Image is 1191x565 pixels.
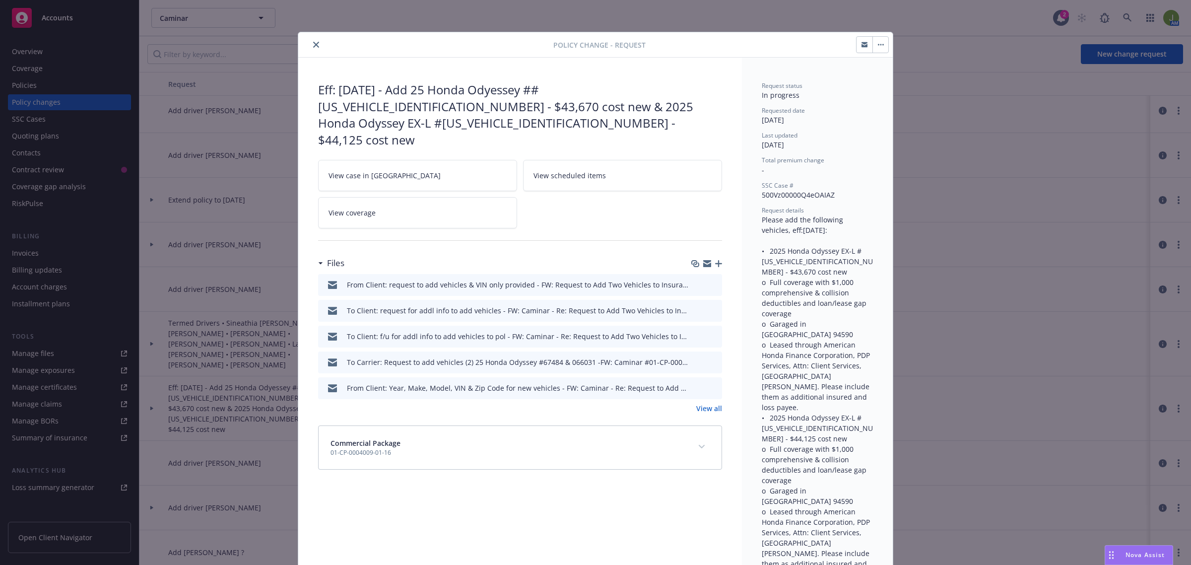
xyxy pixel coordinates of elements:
a: View case in [GEOGRAPHIC_DATA] [318,160,517,191]
button: close [310,39,322,51]
div: Drag to move [1105,546,1118,565]
span: [DATE] [762,115,784,125]
div: To Client: f/u for addl info to add vehicles to pol - FW: Caminar - Re: Request to Add Two Vehicl... [347,331,689,342]
div: To Client: request for addl info to add vehicles - FW: Caminar - Re: Request to Add Two Vehicles ... [347,305,689,316]
div: Files [318,257,344,270]
div: Eff: [DATE] - Add 25 Honda Odyessey ##[US_VEHICLE_IDENTIFICATION_NUMBER] - $43,670 cost new & 202... [318,81,722,148]
button: download file [693,383,701,393]
a: View coverage [318,197,517,228]
button: preview file [709,383,718,393]
span: - [762,165,764,175]
span: Request details [762,206,804,214]
button: preview file [709,305,718,316]
button: download file [693,331,701,342]
button: preview file [709,331,718,342]
span: Nova Assist [1125,551,1165,559]
span: Request status [762,81,802,90]
button: preview file [709,357,718,367]
div: Commercial Package01-CP-0004009-01-16expand content [319,426,722,469]
span: In progress [762,90,799,100]
h3: Files [327,257,344,270]
a: View scheduled items [523,160,722,191]
span: View coverage [329,208,376,218]
div: From Client: request to add vehicles & VIN only provided - FW: Request to Add Two Vehicles to Ins... [347,280,689,290]
span: View scheduled items [533,170,606,181]
button: download file [693,357,701,367]
a: View all [696,403,722,414]
button: expand content [694,439,710,455]
button: Nova Assist [1105,545,1173,565]
span: Total premium change [762,156,824,164]
span: Last updated [762,131,797,140]
span: Policy change - Request [553,40,646,50]
span: Commercial Package [331,438,400,448]
span: View case in [GEOGRAPHIC_DATA] [329,170,441,181]
span: Requested date [762,106,805,115]
button: download file [693,280,701,290]
span: [DATE] [762,140,784,149]
span: 01-CP-0004009-01-16 [331,448,400,457]
div: To Carrier: Request to add vehicles (2) 25 Honda Odyssey #67484 & 066031 -FW: Caminar #01-CP-0004... [347,357,689,367]
div: From Client: Year, Make, Model, VIN & Zip Code for new vehicles - FW: Caminar - Re: Request to Ad... [347,383,689,393]
span: 500Vz00000Q4eOAIAZ [762,190,835,200]
button: preview file [709,280,718,290]
button: download file [693,305,701,316]
span: SSC Case # [762,181,794,190]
